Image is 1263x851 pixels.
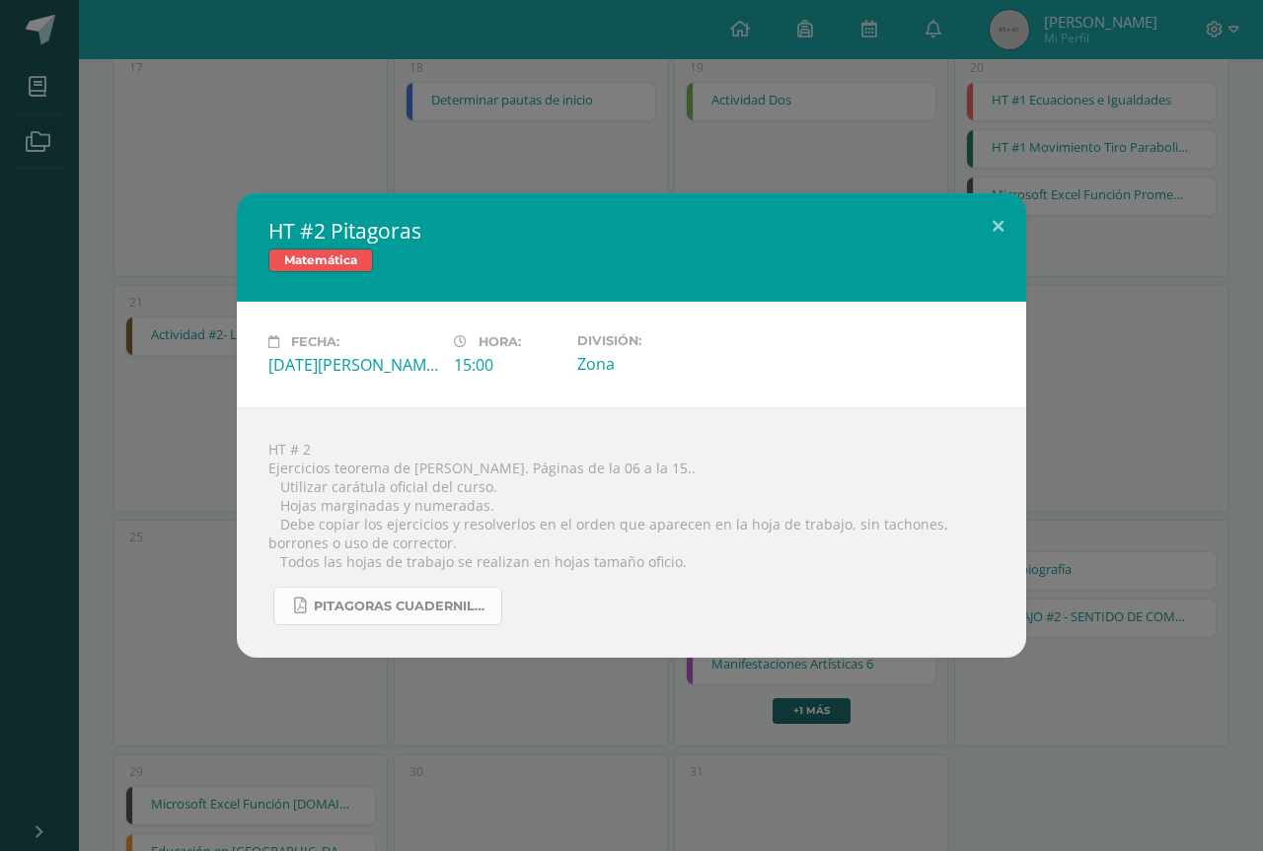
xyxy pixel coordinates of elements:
div: [DATE][PERSON_NAME] [268,354,438,376]
label: División: [577,333,747,348]
span: Fecha: [291,334,339,349]
h2: HT #2 Pitagoras [268,217,995,245]
button: Close (Esc) [970,193,1026,260]
div: HT # 2 Ejercicios teorema de [PERSON_NAME]. Páginas de la 06 a la 15..  Utilizar carátula oficia... [237,407,1026,658]
div: 15:00 [454,354,561,376]
div: Zona [577,353,747,375]
span: Matemática [268,248,373,272]
span: Hora: [479,334,521,349]
span: Pitagoras cuadernillo ccle.pdf [314,599,491,614]
a: Pitagoras cuadernillo ccle.pdf [273,587,502,625]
